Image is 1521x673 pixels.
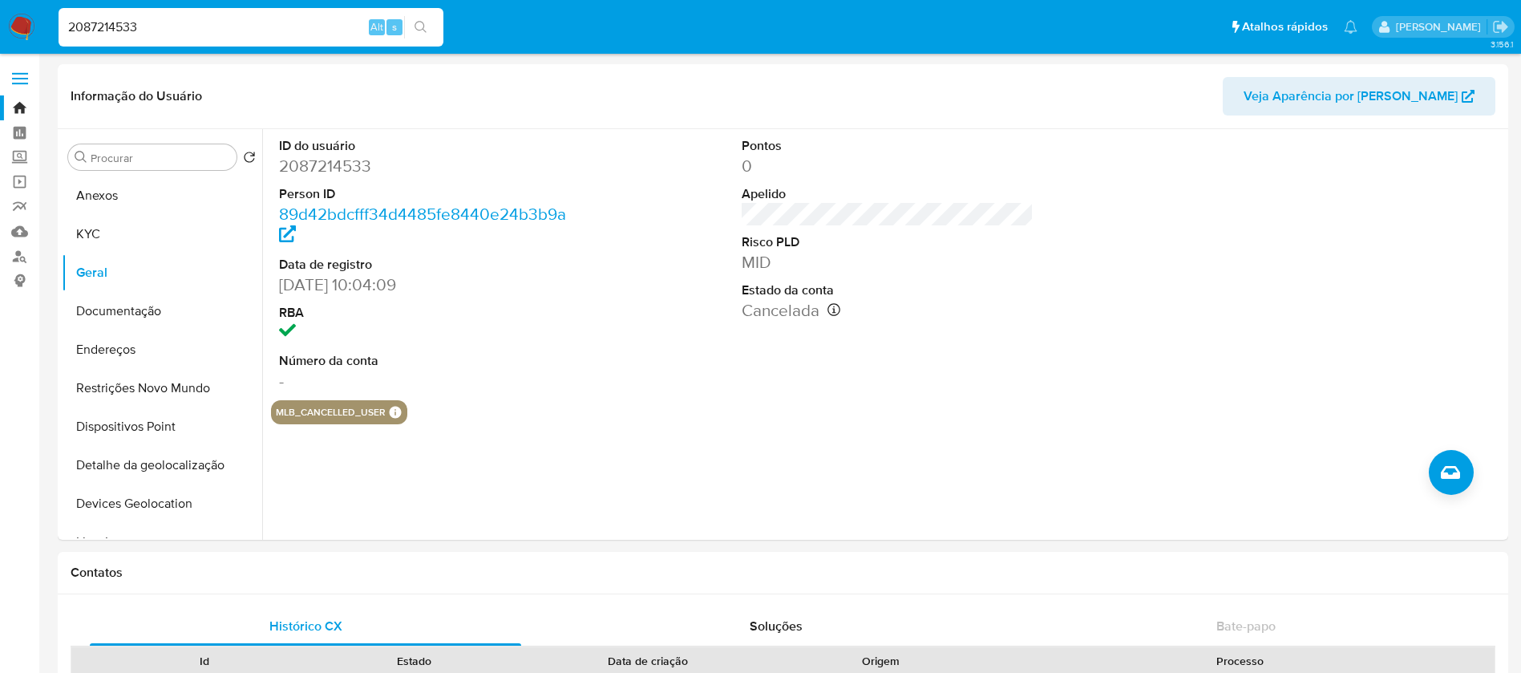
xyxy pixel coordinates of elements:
[91,151,230,165] input: Procurar
[742,155,1034,177] dd: 0
[62,484,262,523] button: Devices Geolocation
[62,176,262,215] button: Anexos
[279,202,566,248] a: 89d42bdcfff34d4485fe8440e24b3b9a
[1344,20,1357,34] a: Notificações
[279,352,572,370] dt: Número da conta
[62,523,262,562] button: Lista Interna
[321,653,508,669] div: Estado
[742,137,1034,155] dt: Pontos
[62,407,262,446] button: Dispositivos Point
[111,653,298,669] div: Id
[71,565,1495,581] h1: Contatos
[269,617,342,635] span: Histórico CX
[279,256,572,274] dt: Data de registro
[279,185,572,203] dt: Person ID
[997,653,1483,669] div: Processo
[75,151,87,164] button: Procurar
[742,233,1034,251] dt: Risco PLD
[279,274,572,296] dd: [DATE] 10:04:09
[1396,19,1487,34] p: weverton.gomes@mercadopago.com.br
[370,19,383,34] span: Alt
[276,409,386,416] button: mlb_cancelled_user
[279,370,572,392] dd: -
[404,16,437,39] button: search-icon
[62,253,262,292] button: Geral
[62,446,262,484] button: Detalhe da geolocalização
[1216,617,1276,635] span: Bate-papo
[279,304,572,322] dt: RBA
[279,155,572,177] dd: 2087214533
[742,299,1034,322] dd: Cancelada
[750,617,803,635] span: Soluções
[279,137,572,155] dt: ID do usuário
[1223,77,1495,116] button: Veja Aparência por [PERSON_NAME]
[742,185,1034,203] dt: Apelido
[1244,77,1458,116] span: Veja Aparência por [PERSON_NAME]
[787,653,975,669] div: Origem
[62,292,262,330] button: Documentação
[62,330,262,369] button: Endereços
[1492,18,1509,35] a: Sair
[59,17,443,38] input: Pesquise usuários ou casos...
[71,88,202,104] h1: Informação do Usuário
[392,19,397,34] span: s
[742,282,1034,299] dt: Estado da conta
[531,653,765,669] div: Data de criação
[62,215,262,253] button: KYC
[1242,18,1328,35] span: Atalhos rápidos
[62,369,262,407] button: Restrições Novo Mundo
[742,251,1034,274] dd: MID
[243,151,256,168] button: Retornar ao pedido padrão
